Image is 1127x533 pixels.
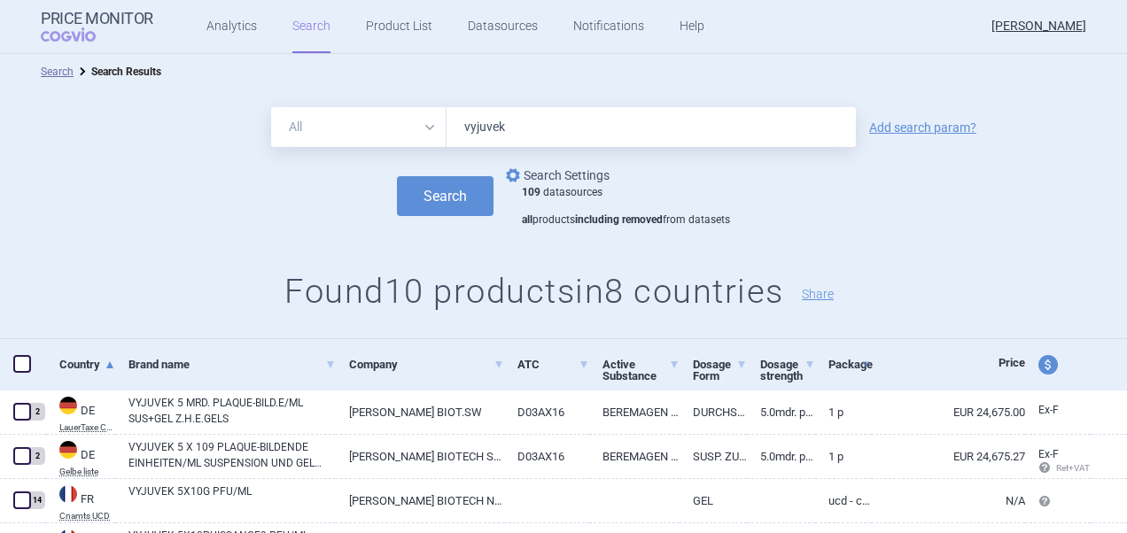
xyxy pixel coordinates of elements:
a: 5.0Mdr. PFU + [747,435,814,478]
a: Company [349,343,505,386]
abbr: Cnamts UCD — Online database of medicines under the National Health Insurance Fund for salaried w... [59,512,115,521]
a: FRFRCnamts UCD [46,483,115,521]
a: Active Substance [602,343,680,398]
a: 5.0Mdr. PFU + [747,390,814,434]
div: 14 [29,491,45,509]
a: EUR 24,675.27 [871,435,1025,478]
a: 1 P [815,435,872,478]
a: Price MonitorCOGVIO [41,10,153,43]
strong: Search Results [91,66,161,78]
span: Ex-factory price [1038,448,1059,460]
a: Dosage strength [760,343,814,398]
a: UCD - Common dispensation unit [815,479,872,522]
a: Ex-F Ret+VAT calc [1025,442,1091,483]
button: Share [802,288,834,300]
a: N/A [871,479,1025,522]
span: Ex-factory price [1038,404,1059,416]
a: Country [59,343,115,386]
a: 1 P [815,390,872,434]
a: [PERSON_NAME] BIOTECH SWITZERLAND GMBH THE NETHERLANDS BRANCH [336,435,505,478]
a: ATC [517,343,589,386]
a: EUR 24,675.00 [871,390,1025,434]
span: Price [999,356,1025,369]
a: Search [41,66,74,78]
li: Search Results [74,63,161,81]
a: VYJUVEK 5 X 109 PLAQUE-BILDENDE EINHEITEN/ML SUSPENSION UND GEL ZUR HERSTELLUNG EINES GELS [128,439,336,471]
li: Search [41,63,74,81]
a: DEDELauerTaxe CGM [46,395,115,432]
a: Search Settings [502,165,610,186]
a: DURCHSTECHFLASCHEN [680,390,747,434]
div: 2 [29,447,45,465]
img: Germany [59,441,77,459]
strong: including removed [575,213,663,226]
a: VYJUVEK 5 MRD. PLAQUE-BILD.E/ML SUS+GEL Z.H.E.GELS [128,395,336,427]
a: [PERSON_NAME] BIOTECH NETHERLANDS BV [336,479,505,522]
img: Germany [59,397,77,414]
a: Ex-F [1025,398,1091,424]
a: GEL [680,479,747,522]
a: BEREMAGEN GEPERPAVEC [589,435,680,478]
img: France [59,485,77,503]
a: Package [828,343,872,386]
a: Brand name [128,343,336,386]
a: D03AX16 [504,390,589,434]
button: Search [397,176,494,216]
div: datasources products from datasets [522,186,730,228]
span: COGVIO [41,27,120,42]
a: BEREMAGEN GEPERPAVEC 5000000000 E. [589,390,680,434]
abbr: Gelbe liste — Gelbe Liste online database by Medizinische Medien Informations GmbH (MMI), Germany [59,467,115,476]
a: Dosage Form [693,343,747,398]
a: [PERSON_NAME] BIOT.SW [336,390,505,434]
a: VYJUVEK 5X10G PFU/ML [128,483,336,515]
abbr: LauerTaxe CGM — Complex database for German drug information provided by commercial provider CGM ... [59,423,115,432]
strong: all [522,213,532,226]
a: Add search param? [869,121,976,134]
a: DEDEGelbe liste [46,439,115,476]
span: Ret+VAT calc [1038,463,1107,473]
a: D03AX16 [504,435,589,478]
a: SUSP. ZUR HERSTELLUNG EINES GELS [680,435,747,478]
strong: 109 [522,186,540,198]
strong: Price Monitor [41,10,153,27]
div: 2 [29,403,45,421]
